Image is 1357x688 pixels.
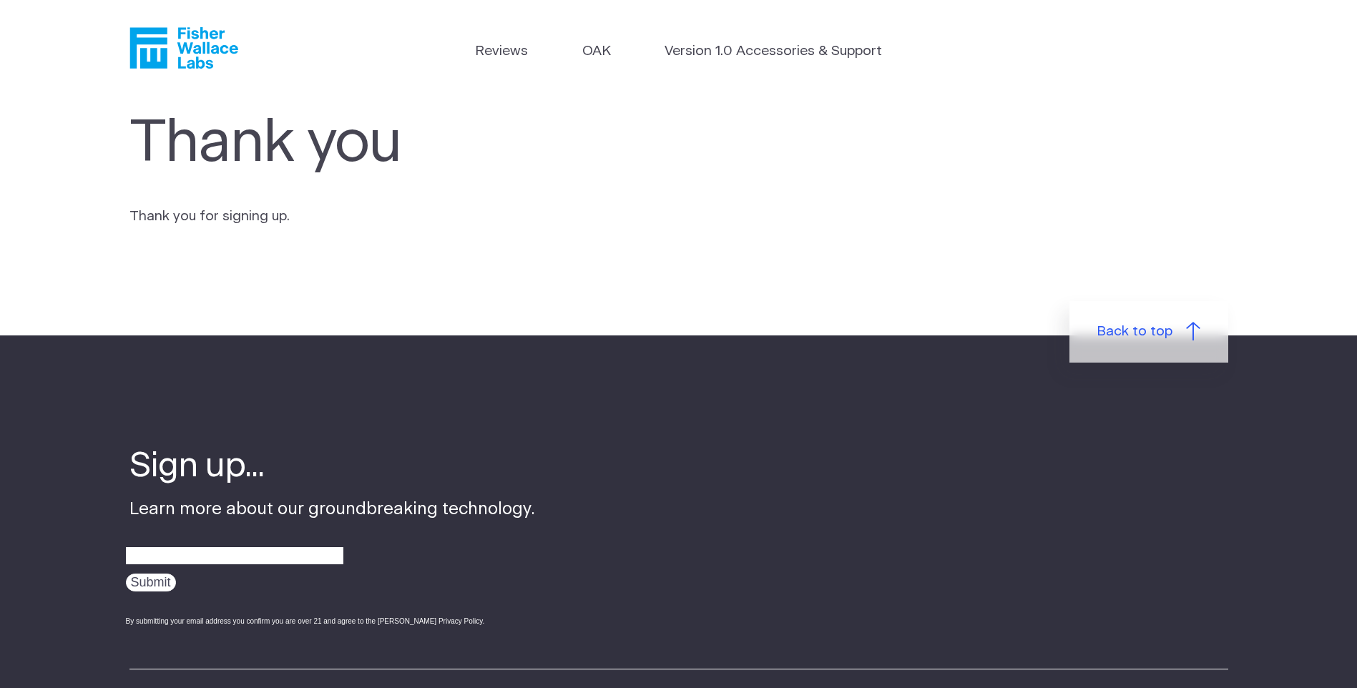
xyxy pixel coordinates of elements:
a: Reviews [475,41,528,62]
h1: Thank you [129,110,748,178]
span: Back to top [1097,322,1172,343]
a: Back to top [1069,301,1228,363]
a: Version 1.0 Accessories & Support [665,41,882,62]
h4: Sign up... [129,444,535,490]
div: Learn more about our groundbreaking technology. [129,444,535,640]
div: By submitting your email address you confirm you are over 21 and agree to the [PERSON_NAME] Priva... [126,616,535,626]
a: OAK [582,41,611,62]
a: Fisher Wallace [129,27,238,69]
input: Submit [126,574,176,591]
span: Thank you for signing up. [129,210,290,223]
